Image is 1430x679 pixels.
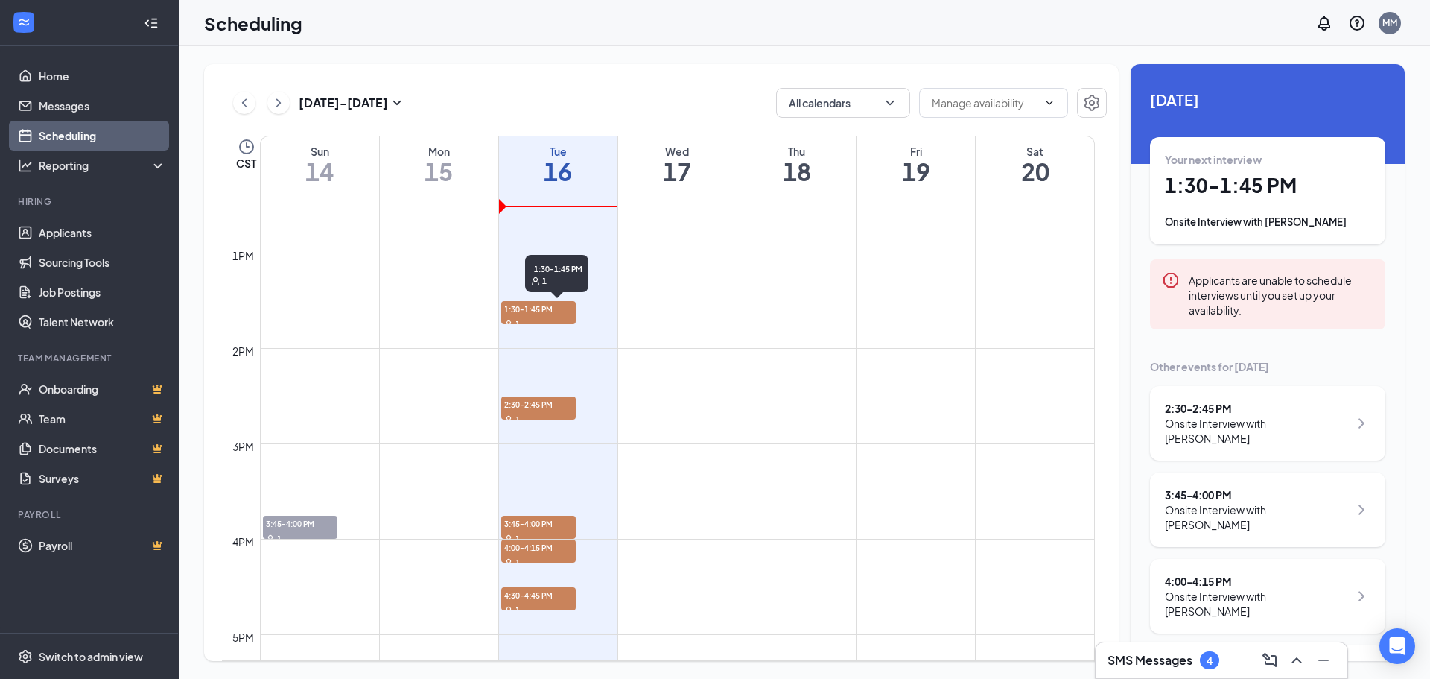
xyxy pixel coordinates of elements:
[1312,648,1335,672] button: Minimize
[737,136,856,192] a: September 18, 2025
[531,277,540,285] svg: User
[504,606,513,615] svg: User
[204,10,302,36] h1: Scheduling
[18,508,163,521] div: Payroll
[1261,651,1279,669] svg: ComposeMessage
[263,516,337,531] span: 3:45-4:00 PM
[229,629,257,645] div: 5pm
[39,531,166,560] a: PayrollCrown
[1258,648,1282,672] button: ComposeMessage
[1382,16,1397,29] div: MM
[16,15,31,30] svg: WorkstreamLogo
[1288,651,1306,669] svg: ChevronUp
[39,218,166,247] a: Applicants
[1165,416,1349,446] div: Onsite Interview with [PERSON_NAME]
[504,534,513,543] svg: User
[39,61,166,91] a: Home
[1189,271,1373,318] div: Applicants are unable to schedule interviews until you set up your availability.
[236,156,256,171] span: CST
[388,94,406,112] svg: SmallChevronDown
[1165,589,1349,619] div: Onsite Interview with [PERSON_NAME]
[18,352,163,364] div: Team Management
[542,276,547,286] span: 1
[266,534,275,543] svg: User
[1353,587,1370,605] svg: ChevronRight
[504,558,513,567] svg: User
[976,144,1094,159] div: Sat
[1108,652,1192,669] h3: SMS Messages
[1150,88,1385,111] span: [DATE]
[18,195,163,208] div: Hiring
[261,136,379,192] a: September 14, 2025
[277,534,282,544] span: 1
[857,144,975,159] div: Fri
[1165,152,1370,167] div: Your next interview
[737,159,856,184] h1: 18
[515,558,520,568] span: 1
[144,16,159,31] svg: Collapse
[39,247,166,277] a: Sourcing Tools
[1348,14,1366,32] svg: QuestionInfo
[238,138,255,156] svg: Clock
[618,144,737,159] div: Wed
[39,91,166,121] a: Messages
[1077,88,1107,118] button: Settings
[39,277,166,307] a: Job Postings
[515,605,520,616] span: 1
[299,95,388,111] h3: [DATE] - [DATE]
[39,158,167,173] div: Reporting
[857,159,975,184] h1: 19
[1165,173,1370,198] h1: 1:30 - 1:45 PM
[1165,487,1349,502] div: 3:45 - 4:00 PM
[1379,628,1415,664] div: Open Intercom Messenger
[618,159,737,184] h1: 17
[1207,654,1213,667] div: 4
[1043,97,1055,109] svg: ChevronDown
[501,540,576,555] span: 4:00-4:15 PM
[976,136,1094,192] a: September 20, 2025
[737,144,856,159] div: Thu
[261,144,379,159] div: Sun
[501,587,576,602] span: 4:30-4:45 PM
[1165,574,1349,589] div: 4:00 - 4:15 PM
[515,319,520,329] span: 1
[1162,271,1180,289] svg: Error
[39,374,166,404] a: OnboardingCrown
[1353,414,1370,432] svg: ChevronRight
[267,92,290,114] button: ChevronRight
[229,343,257,359] div: 2pm
[233,92,255,114] button: ChevronLeft
[776,88,910,118] button: All calendarsChevronDown
[499,159,617,184] h1: 16
[1353,501,1370,519] svg: ChevronRight
[1083,94,1101,112] svg: Settings
[1315,651,1332,669] svg: Minimize
[1150,359,1385,374] div: Other events for [DATE]
[39,649,143,664] div: Switch to admin view
[504,320,513,329] svg: User
[39,464,166,493] a: SurveysCrown
[380,136,498,192] a: September 15, 2025
[229,247,257,264] div: 1pm
[1165,215,1370,230] div: Onsite Interview with [PERSON_NAME]
[857,136,975,192] a: September 19, 2025
[380,159,498,184] h1: 15
[39,307,166,337] a: Talent Network
[618,136,737,192] a: September 17, 2025
[271,94,286,112] svg: ChevronRight
[501,301,576,316] span: 1:30-1:45 PM
[39,434,166,464] a: DocumentsCrown
[39,404,166,434] a: TeamCrown
[976,159,1094,184] h1: 20
[531,261,582,276] span: 1:30-1:45 PM
[499,136,617,192] a: September 16, 2025
[39,121,166,151] a: Scheduling
[380,144,498,159] div: Mon
[883,95,897,110] svg: ChevronDown
[229,534,257,550] div: 4pm
[18,158,33,173] svg: Analysis
[504,415,513,424] svg: User
[1165,401,1349,416] div: 2:30 - 2:45 PM
[1285,648,1309,672] button: ChevronUp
